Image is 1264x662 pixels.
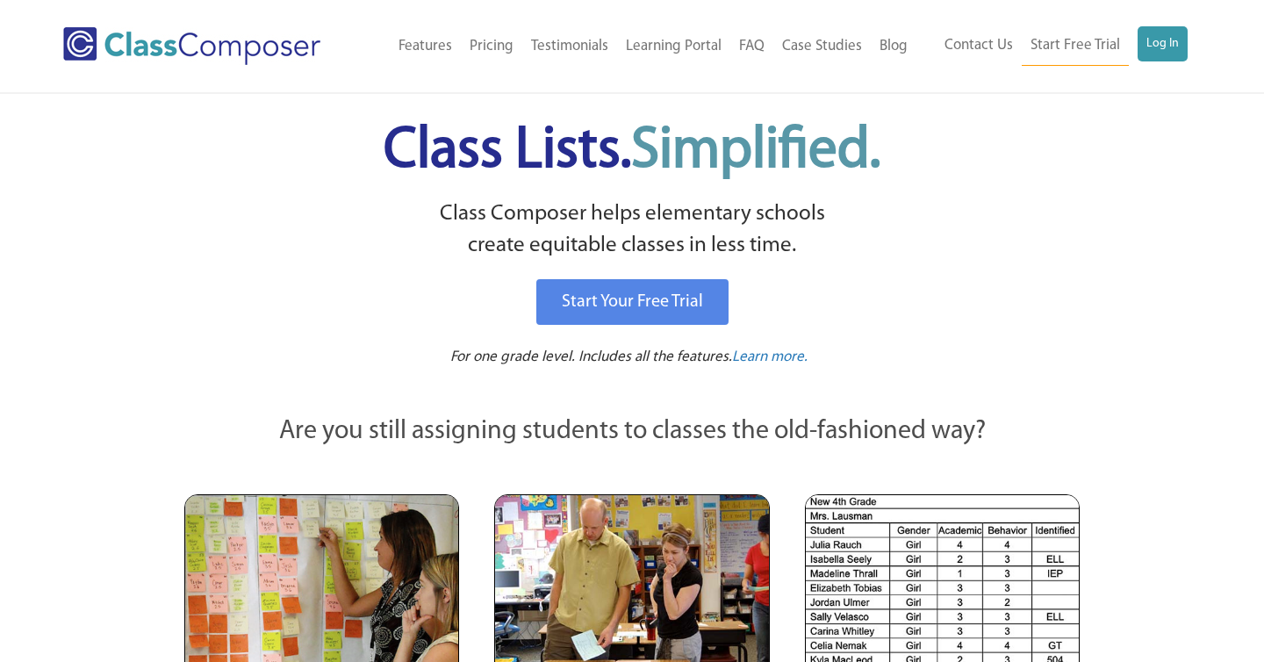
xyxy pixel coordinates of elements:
[522,27,617,66] a: Testimonials
[730,27,773,66] a: FAQ
[361,27,916,66] nav: Header Menu
[461,27,522,66] a: Pricing
[536,279,729,325] a: Start Your Free Trial
[450,349,732,364] span: For one grade level. Includes all the features.
[184,413,1080,451] p: Are you still assigning students to classes the old-fashioned way?
[390,27,461,66] a: Features
[732,349,808,364] span: Learn more.
[936,26,1022,65] a: Contact Us
[916,26,1188,66] nav: Header Menu
[562,293,703,311] span: Start Your Free Trial
[384,123,880,180] span: Class Lists.
[773,27,871,66] a: Case Studies
[1138,26,1188,61] a: Log In
[617,27,730,66] a: Learning Portal
[63,27,320,65] img: Class Composer
[732,347,808,369] a: Learn more.
[1022,26,1129,66] a: Start Free Trial
[631,123,880,180] span: Simplified.
[182,198,1082,263] p: Class Composer helps elementary schools create equitable classes in less time.
[871,27,916,66] a: Blog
